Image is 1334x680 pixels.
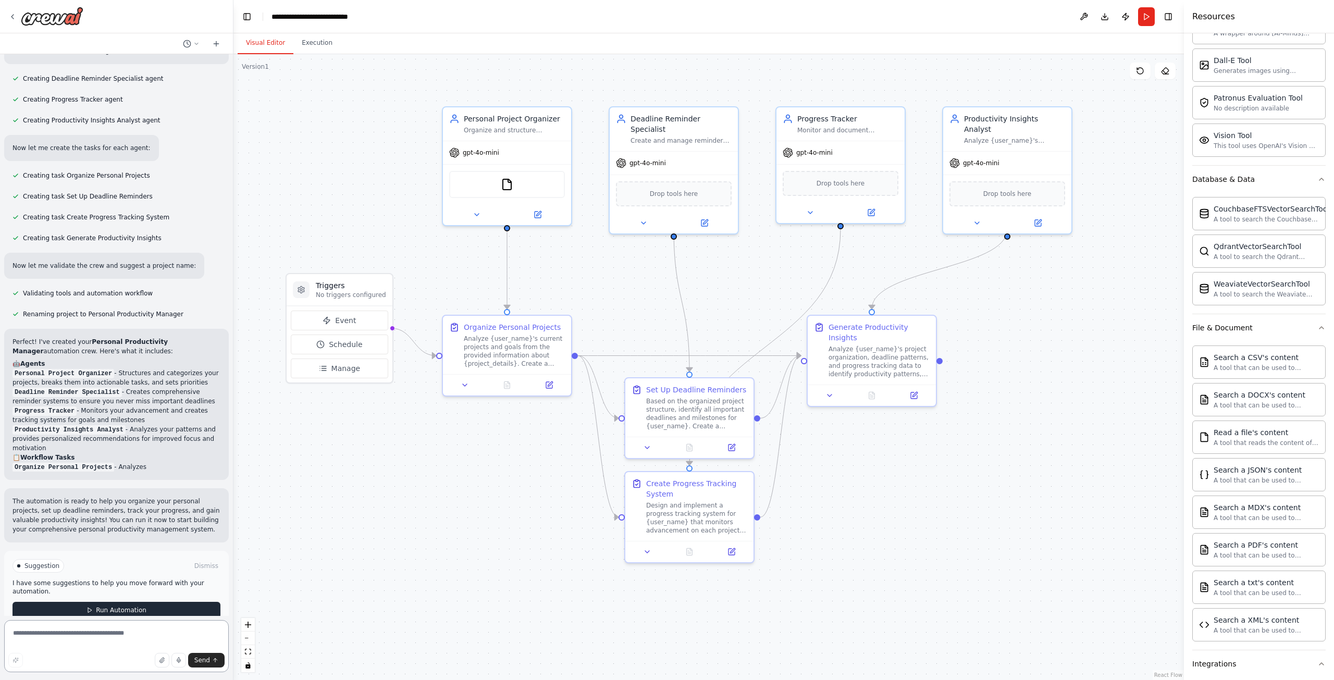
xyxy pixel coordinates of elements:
span: Suggestion [24,562,59,570]
button: Manage [291,358,388,378]
span: Event [335,315,356,326]
div: Productivity Insights AnalystAnalyze {user_name}'s productivity patterns, identify trends in thei... [942,106,1072,234]
button: Open in side panel [896,389,932,402]
div: Set Up Deadline RemindersBased on the organized project structure, identify all important deadlin... [624,377,755,459]
img: Mdxsearchtool [1199,507,1209,517]
div: Personal Project Organizer [464,114,565,124]
div: Analyze {user_name}'s productivity patterns, identify trends in their work habits, and provide ac... [964,137,1065,145]
div: Search a txt's content [1214,577,1319,588]
code: Personal Project Organizer [13,369,114,378]
div: A tool to search the Couchbase database for relevant information on internal documents. [1214,215,1329,224]
div: Analyze {user_name}'s project organization, deadline patterns, and progress tracking data to iden... [829,345,930,378]
button: fit view [241,645,255,659]
div: A wrapper around [AI-Minds]([URL][DOMAIN_NAME]). Useful for when you need answers to questions fr... [1214,29,1319,38]
div: Search a DOCX's content [1214,390,1319,400]
img: Jsonsearchtool [1199,469,1209,480]
div: Database & Data [1192,193,1326,314]
g: Edge from b7eae21c-7eb3-498c-a91b-41b509530b6e to 891d5651-6936-4d57-b347-a81f1de1b096 [760,351,801,523]
div: Read a file's content [1214,427,1319,438]
div: Deadline Reminder SpecialistCreate and manage reminder systems for {user_name}'s important deadli... [609,106,739,234]
div: Progress TrackerMonitor and document {user_name}'s progress on goals and projects, creating detai... [775,106,906,224]
span: Creating task Organize Personal Projects [23,171,150,180]
div: A tool that can be used to semantic search a query from a MDX's content. [1214,514,1319,522]
p: I have some suggestions to help you move forward with your automation. [13,579,220,596]
div: A tool that can be used to semantic search a query from a txt's content. [1214,589,1319,597]
button: Schedule [291,335,388,354]
button: Run Automation [13,602,220,619]
strong: Agents [20,360,45,367]
div: File & Document [1192,323,1253,333]
button: toggle interactivity [241,659,255,672]
g: Edge from c7b48df0-e07a-45de-bdce-2f2140204281 to 5ff6ce29-e628-44c5-8412-0390fba08bcc [578,351,619,424]
div: CouchbaseFTSVectorSearchTool [1214,204,1329,214]
li: - Creates comprehensive reminder systems to ensure you never miss important deadlines [13,387,220,406]
p: Now let me validate the crew and suggest a project name: [13,261,196,270]
img: Csvsearchtool [1199,357,1209,367]
div: Version 1 [242,63,269,71]
button: Improve this prompt [8,653,23,667]
code: Progress Tracker [13,406,77,416]
img: Xmlsearchtool [1199,620,1209,630]
button: Integrations [1192,650,1326,677]
button: Open in side panel [508,208,567,221]
div: File & Document [1192,341,1326,650]
div: Create Progress Tracking SystemDesign and implement a progress tracking system for {user_name} th... [624,471,755,563]
img: FileReadTool [501,178,513,191]
div: Search a XML's content [1214,615,1319,625]
div: WeaviateVectorSearchTool [1214,279,1319,289]
nav: breadcrumb [271,11,373,22]
g: Edge from c7b48df0-e07a-45de-bdce-2f2140204281 to 891d5651-6936-4d57-b347-a81f1de1b096 [578,351,801,361]
li: - Analyzes your patterns and provides personalized recommendations for improved focus and motivation [13,425,220,453]
span: gpt-4o-mini [463,149,499,157]
h4: Resources [1192,10,1235,23]
li: - Analyzes [13,462,220,472]
div: QdrantVectorSearchTool [1214,241,1319,252]
div: Organize Personal ProjectsAnalyze {user_name}'s current projects and goals from the provided info... [442,315,572,397]
img: Pdfsearchtool [1199,545,1209,555]
span: Creating task Set Up Deadline Reminders [23,192,153,201]
button: No output available [485,379,529,391]
img: Visiontool [1199,135,1209,145]
div: Productivity Insights Analyst [964,114,1065,134]
span: Creating Progress Tracker agent [23,95,123,104]
div: This tool uses OpenAI's Vision API to describe the contents of an image. [1214,142,1319,150]
div: Organize and structure {user_name}'s personal projects by categorizing tasks, setting priorities,... [464,126,565,134]
div: Deadline Reminder Specialist [631,114,732,134]
div: No description available [1214,104,1303,113]
button: zoom in [241,618,255,632]
div: Search a JSON's content [1214,465,1319,475]
div: Generate Productivity Insights [829,322,930,343]
div: Vision Tool [1214,130,1319,141]
span: Manage [331,363,361,374]
button: Open in side panel [675,217,734,229]
img: Qdrantvectorsearchtool [1199,246,1209,256]
div: A tool to search the Qdrant database for relevant information on internal documents. [1214,253,1319,261]
button: No output available [850,389,894,402]
div: A tool that can be used to semantic search a query from a CSV's content. [1214,364,1319,372]
li: - Structures and categorizes your projects, breaks them into actionable tasks, and sets priorities [13,368,220,387]
div: Generate Productivity InsightsAnalyze {user_name}'s project organization, deadline patterns, and ... [807,315,937,407]
button: File & Document [1192,314,1326,341]
div: Database & Data [1192,174,1255,184]
img: Patronusevaltool [1199,97,1209,108]
g: Edge from triggers to c7b48df0-e07a-45de-bdce-2f2140204281 [391,323,436,361]
g: Edge from 05f93a20-1fed-4151-84af-548d3ff2eec3 to c7b48df0-e07a-45de-bdce-2f2140204281 [502,231,512,309]
button: Open in side panel [531,379,567,391]
div: Search a PDF's content [1214,540,1319,550]
div: Search a CSV's content [1214,352,1319,363]
button: Execution [293,32,341,54]
div: Organize Personal Projects [464,322,561,332]
div: Design and implement a progress tracking system for {user_name} that monitors advancement on each... [646,501,747,535]
p: Perfect! I've created your automation crew. Here's what it includes: [13,337,220,356]
img: Docxsearchtool [1199,394,1209,405]
img: Txtsearchtool [1199,582,1209,592]
span: gpt-4o-mini [963,159,999,167]
div: A tool to search the Weaviate database for relevant information on internal documents. [1214,290,1319,299]
span: gpt-4o-mini [796,149,833,157]
img: Filereadtool [1199,432,1209,442]
button: Open in side panel [713,441,749,454]
button: Event [291,311,388,330]
div: Based on the organized project structure, identify all important deadlines and milestones for {us... [646,397,747,430]
button: Click to speak your automation idea [171,653,186,667]
span: Creating Productivity Insights Analyst agent [23,116,160,125]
